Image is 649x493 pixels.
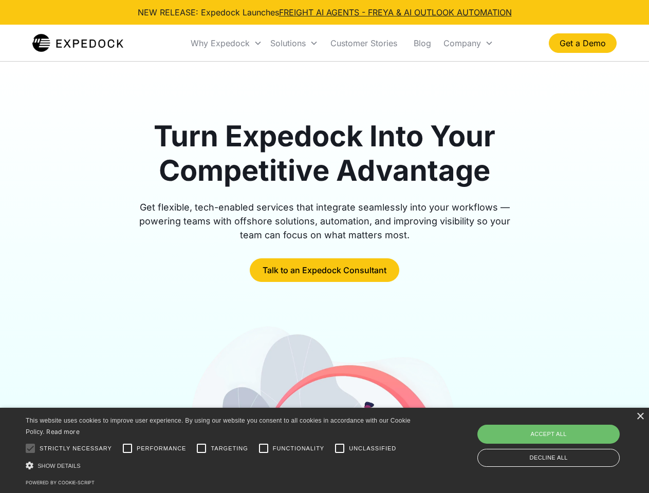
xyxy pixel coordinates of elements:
[26,480,95,485] a: Powered by cookie-script
[46,428,80,435] a: Read more
[349,444,396,453] span: Unclassified
[127,200,522,242] div: Get flexible, tech-enabled services that integrate seamlessly into your workflows — powering team...
[478,382,649,493] iframe: Chat Widget
[32,33,123,53] a: home
[279,7,512,17] a: FREIGHT AI AGENTS - FREYA & AI OUTLOOK AUTOMATION
[439,26,497,61] div: Company
[191,38,250,48] div: Why Expedock
[187,26,266,61] div: Why Expedock
[211,444,248,453] span: Targeting
[38,463,81,469] span: Show details
[127,119,522,188] h1: Turn Expedock Into Your Competitive Advantage
[273,444,324,453] span: Functionality
[32,33,123,53] img: Expedock Logo
[270,38,306,48] div: Solutions
[443,38,481,48] div: Company
[266,26,322,61] div: Solutions
[40,444,112,453] span: Strictly necessary
[26,417,411,436] span: This website uses cookies to improve user experience. By using our website you consent to all coo...
[137,444,187,453] span: Performance
[405,26,439,61] a: Blog
[26,460,414,471] div: Show details
[549,33,617,53] a: Get a Demo
[138,6,512,18] div: NEW RELEASE: Expedock Launches
[322,26,405,61] a: Customer Stories
[250,258,399,282] a: Talk to an Expedock Consultant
